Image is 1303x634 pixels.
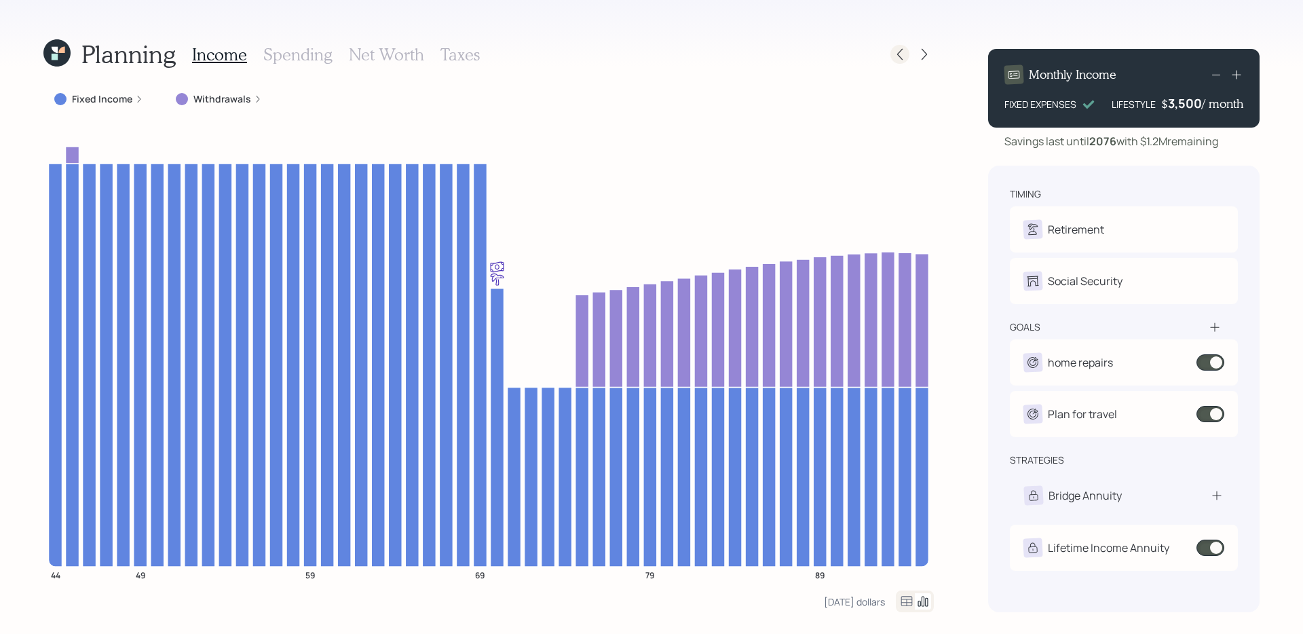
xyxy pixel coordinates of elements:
[1029,67,1116,82] h4: Monthly Income
[1168,95,1202,111] div: 3,500
[1049,487,1122,504] div: Bridge Annuity
[263,45,333,64] h3: Spending
[824,595,885,608] div: [DATE] dollars
[1048,406,1117,422] div: Plan for travel
[1004,97,1076,111] div: FIXED EXPENSES
[1048,221,1104,238] div: Retirement
[305,569,315,580] tspan: 59
[192,45,247,64] h3: Income
[1048,273,1122,289] div: Social Security
[1202,96,1243,111] h4: / month
[1089,134,1116,149] b: 2076
[136,569,145,580] tspan: 49
[645,569,654,580] tspan: 79
[1010,187,1041,201] div: timing
[81,39,176,69] h1: Planning
[1048,354,1113,371] div: home repairs
[440,45,480,64] h3: Taxes
[72,92,132,106] label: Fixed Income
[1048,540,1169,556] div: Lifetime Income Annuity
[1004,133,1218,149] div: Savings last until with $1.2M remaining
[1161,96,1168,111] h4: $
[193,92,251,106] label: Withdrawals
[815,569,825,580] tspan: 89
[51,569,60,580] tspan: 44
[475,569,485,580] tspan: 69
[1010,453,1064,467] div: strategies
[1112,97,1156,111] div: LIFESTYLE
[349,45,424,64] h3: Net Worth
[1010,320,1040,334] div: goals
